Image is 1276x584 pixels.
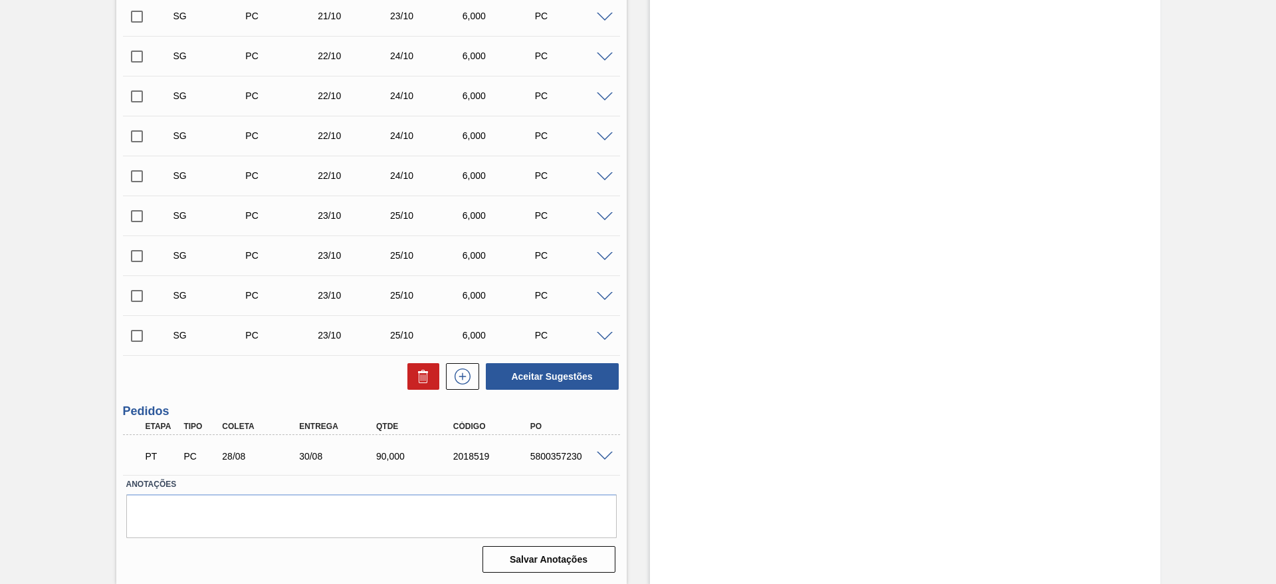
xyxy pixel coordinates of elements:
[459,90,540,101] div: 6,000
[296,451,382,462] div: 30/08/2025
[459,290,540,301] div: 6,000
[532,210,612,221] div: PC
[170,330,251,341] div: Sugestão Criada
[532,290,612,301] div: PC
[170,90,251,101] div: Sugestão Criada
[532,90,612,101] div: PC
[373,422,459,431] div: Qtde
[180,422,220,431] div: Tipo
[242,90,322,101] div: Pedido de Compra
[532,330,612,341] div: PC
[219,422,305,431] div: Coleta
[459,11,540,21] div: 6,000
[450,422,536,431] div: Código
[314,330,395,341] div: 23/10/2025
[314,51,395,61] div: 22/10/2025
[170,11,251,21] div: Sugestão Criada
[532,170,612,181] div: PC
[439,363,479,390] div: Nova sugestão
[532,11,612,21] div: PC
[314,290,395,301] div: 23/10/2025
[314,90,395,101] div: 22/10/2025
[242,330,322,341] div: Pedido de Compra
[170,250,251,261] div: Sugestão Criada
[170,210,251,221] div: Sugestão Criada
[387,290,467,301] div: 25/10/2025
[314,170,395,181] div: 22/10/2025
[242,290,322,301] div: Pedido de Compra
[486,363,619,390] button: Aceitar Sugestões
[170,130,251,141] div: Sugestão Criada
[532,130,612,141] div: PC
[123,404,620,418] h3: Pedidos
[142,422,182,431] div: Etapa
[527,422,613,431] div: PO
[387,170,467,181] div: 24/10/2025
[170,51,251,61] div: Sugestão Criada
[180,451,220,462] div: Pedido de Compra
[142,442,182,471] div: Pedido em Trânsito
[296,422,382,431] div: Entrega
[387,130,467,141] div: 24/10/2025
[242,130,322,141] div: Pedido de Compra
[242,51,322,61] div: Pedido de Compra
[314,11,395,21] div: 21/10/2025
[459,250,540,261] div: 6,000
[242,250,322,261] div: Pedido de Compra
[387,330,467,341] div: 25/10/2025
[373,451,459,462] div: 90,000
[450,451,536,462] div: 2018519
[314,250,395,261] div: 23/10/2025
[532,51,612,61] div: PC
[314,130,395,141] div: 22/10/2025
[387,90,467,101] div: 24/10/2025
[459,330,540,341] div: 6,000
[170,170,251,181] div: Sugestão Criada
[527,451,613,462] div: 5800357230
[482,546,615,573] button: Salvar Anotações
[459,210,540,221] div: 6,000
[126,475,617,494] label: Anotações
[242,170,322,181] div: Pedido de Compra
[459,130,540,141] div: 6,000
[387,210,467,221] div: 25/10/2025
[387,51,467,61] div: 24/10/2025
[170,290,251,301] div: Sugestão Criada
[459,51,540,61] div: 6,000
[242,11,322,21] div: Pedido de Compra
[479,362,620,391] div: Aceitar Sugestões
[314,210,395,221] div: 23/10/2025
[242,210,322,221] div: Pedido de Compra
[146,451,179,462] p: PT
[459,170,540,181] div: 6,000
[387,11,467,21] div: 23/10/2025
[532,250,612,261] div: PC
[219,451,305,462] div: 28/08/2025
[387,250,467,261] div: 25/10/2025
[401,363,439,390] div: Excluir Sugestões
